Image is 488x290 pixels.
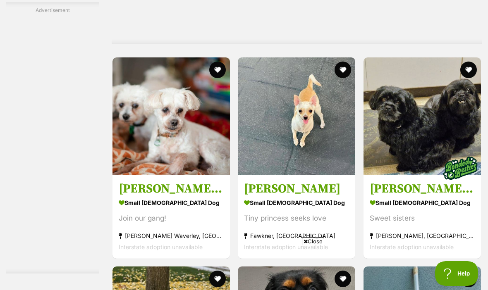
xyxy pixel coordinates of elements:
[244,213,349,224] div: Tiny princess seeks love
[6,2,99,273] div: Advertisement
[244,197,349,209] strong: small [DEMOGRAPHIC_DATA] Dog
[244,181,349,197] h3: [PERSON_NAME]
[112,57,230,175] img: Wally and Ollie Peggotty - Maltese Dog
[20,17,86,265] iframe: Advertisement
[370,213,475,224] div: Sweet sisters
[370,230,475,241] strong: [PERSON_NAME], [GEOGRAPHIC_DATA]
[335,62,352,78] button: favourite
[1,1,7,7] img: consumer-privacy-logo.png
[460,62,477,78] button: favourite
[119,243,203,250] span: Interstate adoption unavailable
[209,62,226,78] button: favourite
[370,197,475,209] strong: small [DEMOGRAPHIC_DATA] Dog
[244,230,349,241] strong: Fawkner, [GEOGRAPHIC_DATA]
[238,175,355,259] a: [PERSON_NAME] small [DEMOGRAPHIC_DATA] Dog Tiny princess seeks love Fawkner, [GEOGRAPHIC_DATA] In...
[244,243,328,250] span: Interstate adoption unavailable
[364,175,481,259] a: [PERSON_NAME] and [PERSON_NAME] small [DEMOGRAPHIC_DATA] Dog Sweet sisters [PERSON_NAME], [GEOGRA...
[43,249,445,286] iframe: Advertisement
[112,175,230,259] a: [PERSON_NAME] and [PERSON_NAME] small [DEMOGRAPHIC_DATA] Dog Join our gang! [PERSON_NAME] Waverle...
[119,197,224,209] strong: small [DEMOGRAPHIC_DATA] Dog
[364,57,481,175] img: Dixie and Peppa Tamblyn - Maltese x Shih Tzu Dog
[119,230,224,241] strong: [PERSON_NAME] Waverley, [GEOGRAPHIC_DATA]
[119,181,224,197] h3: [PERSON_NAME] and [PERSON_NAME]
[238,57,355,175] img: Holly Silvanus - Jack Russell Terrier Dog
[435,261,480,286] iframe: Help Scout Beacon - Open
[440,147,481,189] img: bonded besties
[119,213,224,224] div: Join our gang!
[370,243,454,250] span: Interstate adoption unavailable
[460,271,477,287] button: favourite
[302,237,324,245] span: Close
[370,181,475,197] h3: [PERSON_NAME] and [PERSON_NAME]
